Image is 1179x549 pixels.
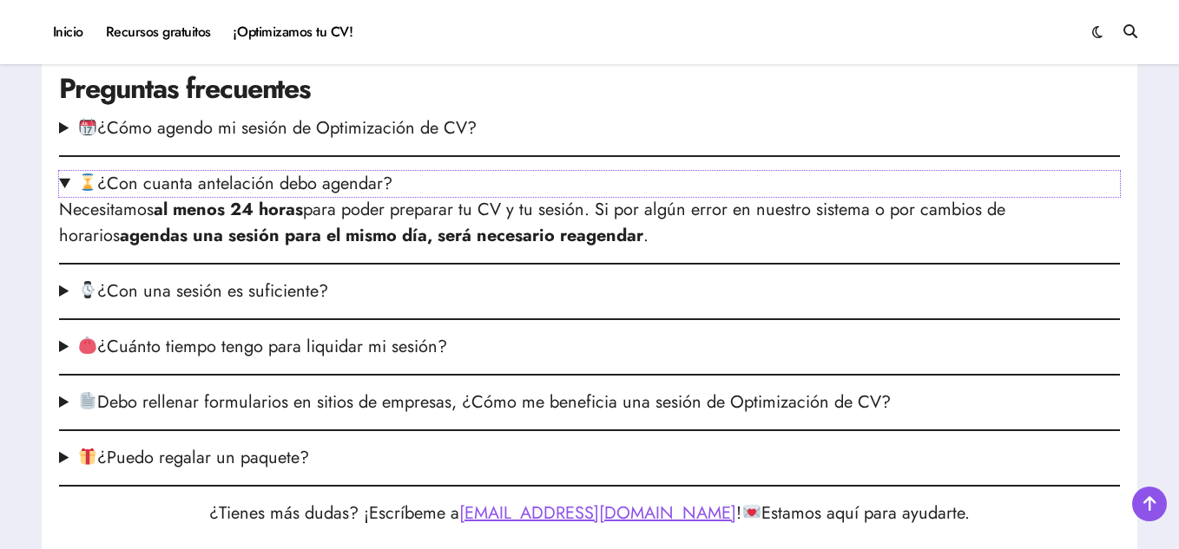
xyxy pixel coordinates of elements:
img: ⌚ [79,281,96,298]
strong: al menos 24 horas [154,197,303,222]
a: Recursos gratuitos [95,9,222,56]
a: [EMAIL_ADDRESS][DOMAIN_NAME] [459,500,736,526]
p: Necesitamos para poder preparar tu CV y tu sesión. Si por algún error en nuestro sistema o por ca... [59,197,1120,249]
img: 👛 [79,337,96,354]
summary: ¿Con cuanta antelación debo agendar? [59,171,1120,197]
img: 🎁 [79,448,96,465]
summary: ¿Cuánto tiempo tengo para liquidar mi sesión? [59,334,1120,360]
strong: agendas una sesión para el mismo día, será necesario reagendar [120,223,643,248]
a: Inicio [42,9,95,56]
summary: Debo rellenar formularios en sitios de empresas, ¿Cómo me beneficia una sesión de Optimización de... [59,389,1120,415]
summary: ¿Puedo regalar un paquete? [59,445,1120,471]
summary: ¿Con una sesión es suficiente? [59,278,1120,304]
img: ⌛ [79,173,96,191]
h2: Preguntas frecuentes [59,69,1120,108]
a: ¡Optimizamos tu CV! [222,9,364,56]
img: 📄 [79,392,96,409]
summary: ¿Cómo agendo mi sesión de Optimización de CV? [59,115,1120,141]
p: ¿Tienes más dudas? ¡Escríbeme a ! Estamos aquí para ayudarte. [59,500,1120,526]
img: 💌 [743,503,761,520]
img: 📆 [79,118,96,135]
